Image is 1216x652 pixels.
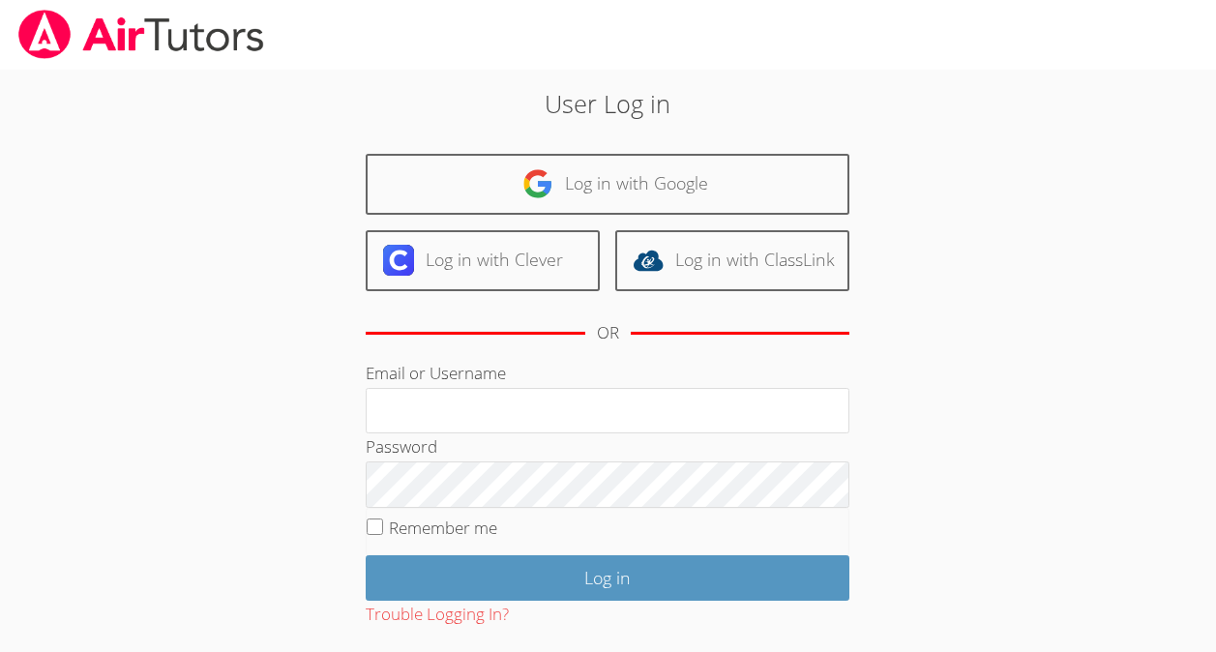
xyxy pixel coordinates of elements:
img: airtutors_banner-c4298cdbf04f3fff15de1276eac7730deb9818008684d7c2e4769d2f7ddbe033.png [16,10,266,59]
img: google-logo-50288ca7cdecda66e5e0955fdab243c47b7ad437acaf1139b6f446037453330a.svg [522,168,553,199]
div: OR [597,319,619,347]
label: Remember me [389,517,497,539]
a: Log in with ClassLink [615,230,849,291]
label: Email or Username [366,362,506,384]
img: clever-logo-6eab21bc6e7a338710f1a6ff85c0baf02591cd810cc4098c63d3a4b26e2feb20.svg [383,245,414,276]
label: Password [366,435,437,458]
a: Log in with Clever [366,230,600,291]
input: Log in [366,555,849,601]
img: classlink-logo-d6bb404cc1216ec64c9a2012d9dc4662098be43eaf13dc465df04b49fa7ab582.svg [633,245,664,276]
button: Trouble Logging In? [366,601,509,629]
h2: User Log in [280,85,936,122]
a: Log in with Google [366,154,849,215]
